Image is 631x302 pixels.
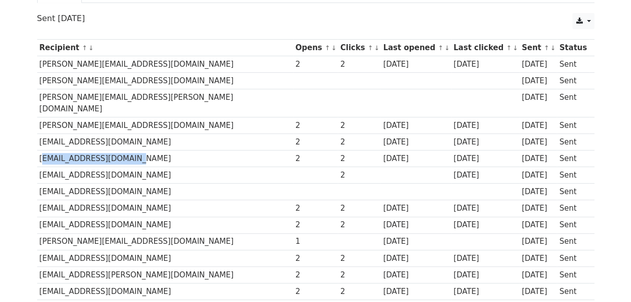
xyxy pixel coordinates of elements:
div: 1 [295,236,335,247]
div: [DATE] [522,170,555,181]
td: Sent [557,250,589,266]
td: Sent [557,167,589,184]
div: 2 [340,219,378,231]
div: [DATE] [383,153,448,165]
div: [DATE] [522,286,555,297]
div: 2 [340,253,378,264]
td: Sent [557,134,589,150]
div: [DATE] [383,120,448,131]
td: [PERSON_NAME][EMAIL_ADDRESS][DOMAIN_NAME] [37,117,293,133]
td: [PERSON_NAME][EMAIL_ADDRESS][DOMAIN_NAME] [37,233,293,250]
td: Sent [557,233,589,250]
div: 2 [295,219,335,231]
td: [EMAIL_ADDRESS][DOMAIN_NAME] [37,283,293,299]
div: [DATE] [453,153,517,165]
td: [EMAIL_ADDRESS][DOMAIN_NAME] [37,200,293,217]
div: [DATE] [383,59,448,70]
a: ↓ [331,44,337,52]
td: [PERSON_NAME][EMAIL_ADDRESS][DOMAIN_NAME] [37,73,293,89]
a: ↑ [438,44,443,52]
div: [DATE] [522,253,555,264]
div: [DATE] [383,269,448,281]
div: [DATE] [522,75,555,87]
td: [PERSON_NAME][EMAIL_ADDRESS][PERSON_NAME][DOMAIN_NAME] [37,89,293,117]
td: [PERSON_NAME][EMAIL_ADDRESS][DOMAIN_NAME] [37,56,293,73]
a: ↓ [550,44,556,52]
div: [DATE] [453,219,517,231]
td: Sent [557,89,589,117]
div: 2 [295,286,335,297]
div: 2 [295,269,335,281]
div: 2 [340,153,378,165]
div: [DATE] [383,136,448,148]
td: [EMAIL_ADDRESS][DOMAIN_NAME] [37,217,293,233]
a: ↑ [544,44,549,52]
div: 2 [340,59,378,70]
a: ↑ [325,44,330,52]
div: [DATE] [383,219,448,231]
div: [DATE] [522,186,555,198]
div: [DATE] [383,253,448,264]
iframe: Chat Widget [581,254,631,302]
td: Sent [557,200,589,217]
div: [DATE] [453,253,517,264]
div: [DATE] [453,269,517,281]
div: [DATE] [453,203,517,214]
div: 2 [340,203,378,214]
td: Sent [557,283,589,299]
th: Sent [519,40,557,56]
td: Sent [557,184,589,200]
div: [DATE] [522,153,555,165]
div: [DATE] [383,236,448,247]
div: [DATE] [453,136,517,148]
div: [DATE] [522,136,555,148]
td: [EMAIL_ADDRESS][DOMAIN_NAME] [37,167,293,184]
th: Opens [293,40,338,56]
th: Last clicked [451,40,520,56]
a: ↑ [506,44,512,52]
a: ↑ [367,44,373,52]
div: [DATE] [522,120,555,131]
div: 2 [340,120,378,131]
div: 2 [295,59,335,70]
td: Sent [557,73,589,89]
th: Clicks [338,40,381,56]
th: Recipient [37,40,293,56]
div: [DATE] [453,59,517,70]
div: [DATE] [522,59,555,70]
td: Sent [557,217,589,233]
td: Sent [557,266,589,283]
td: [EMAIL_ADDRESS][DOMAIN_NAME] [37,134,293,150]
div: [DATE] [522,269,555,281]
p: Sent [DATE] [37,13,594,24]
div: [DATE] [383,286,448,297]
a: ↓ [444,44,450,52]
td: Sent [557,117,589,133]
div: 2 [295,203,335,214]
a: ↑ [82,44,87,52]
td: [EMAIL_ADDRESS][DOMAIN_NAME] [37,250,293,266]
div: [DATE] [522,92,555,103]
div: 2 [295,253,335,264]
a: ↓ [88,44,94,52]
div: [DATE] [522,219,555,231]
div: 2 [340,286,378,297]
th: Status [557,40,589,56]
td: Sent [557,56,589,73]
div: [DATE] [522,236,555,247]
div: [DATE] [453,170,517,181]
th: Last opened [381,40,451,56]
div: [DATE] [453,120,517,131]
td: [EMAIL_ADDRESS][DOMAIN_NAME] [37,150,293,167]
td: [EMAIL_ADDRESS][DOMAIN_NAME] [37,184,293,200]
a: ↓ [374,44,380,52]
div: 2 [340,269,378,281]
a: ↓ [513,44,518,52]
div: 2 [340,136,378,148]
div: [DATE] [383,203,448,214]
div: 2 [295,153,335,165]
td: [EMAIL_ADDRESS][PERSON_NAME][DOMAIN_NAME] [37,266,293,283]
div: 2 [340,170,378,181]
div: 2 [295,120,335,131]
